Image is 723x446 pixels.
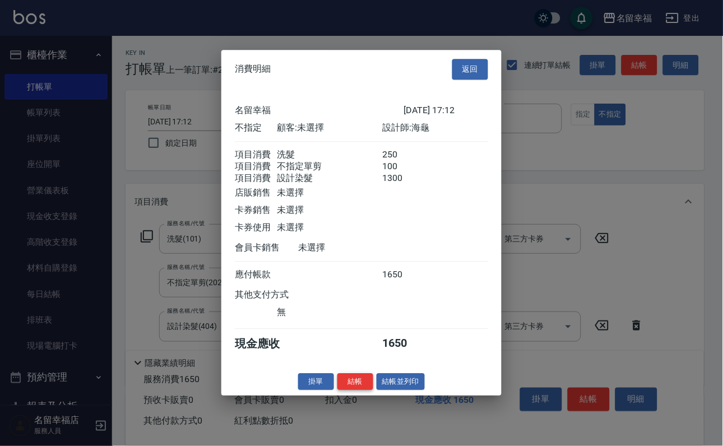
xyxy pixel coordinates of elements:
[277,306,382,318] div: 無
[404,105,488,117] div: [DATE] 17:12
[277,122,382,134] div: 顧客: 未選擇
[235,122,277,134] div: 不指定
[235,105,404,117] div: 名留幸福
[277,205,382,216] div: 未選擇
[298,242,404,254] div: 未選擇
[235,149,277,161] div: 項目消費
[337,373,373,391] button: 結帳
[377,373,425,391] button: 結帳並列印
[235,173,277,184] div: 項目消費
[452,59,488,80] button: 返回
[235,289,319,301] div: 其他支付方式
[277,161,382,173] div: 不指定單剪
[277,187,382,199] div: 未選擇
[383,269,425,281] div: 1650
[383,122,488,134] div: 設計師: 海龜
[277,222,382,234] div: 未選擇
[235,64,271,75] span: 消費明細
[235,222,277,234] div: 卡券使用
[383,161,425,173] div: 100
[383,173,425,184] div: 1300
[383,336,425,351] div: 1650
[235,269,277,281] div: 應付帳款
[298,373,334,391] button: 掛單
[235,187,277,199] div: 店販銷售
[235,205,277,216] div: 卡券銷售
[383,149,425,161] div: 250
[235,161,277,173] div: 項目消費
[235,336,298,351] div: 現金應收
[277,173,382,184] div: 設計染髮
[235,242,298,254] div: 會員卡銷售
[277,149,382,161] div: 洗髮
